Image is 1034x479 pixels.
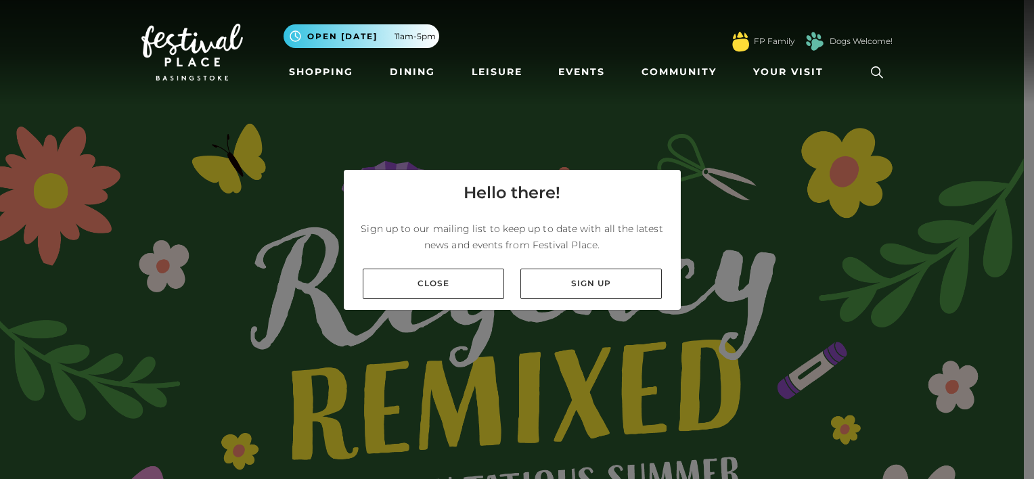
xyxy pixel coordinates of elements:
img: Festival Place Logo [141,24,243,81]
a: Events [553,60,610,85]
span: Your Visit [753,65,824,79]
button: Open [DATE] 11am-5pm [284,24,439,48]
a: Shopping [284,60,359,85]
h4: Hello there! [464,181,560,205]
a: FP Family [754,35,794,47]
p: Sign up to our mailing list to keep up to date with all the latest news and events from Festival ... [355,221,670,253]
span: 11am-5pm [395,30,436,43]
a: Dining [384,60,441,85]
a: Community [636,60,722,85]
a: Close [363,269,504,299]
a: Sign up [520,269,662,299]
a: Leisure [466,60,528,85]
span: Open [DATE] [307,30,378,43]
a: Dogs Welcome! [830,35,893,47]
a: Your Visit [748,60,836,85]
